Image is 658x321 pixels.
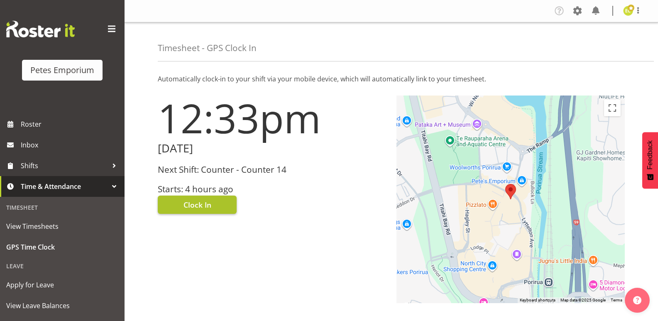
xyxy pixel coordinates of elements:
span: Clock In [183,199,211,210]
img: Rosterit website logo [6,21,75,37]
h3: Starts: 4 hours ago [158,184,386,194]
a: GPS Time Clock [2,237,122,257]
img: Google [399,292,426,303]
span: Feedback [646,140,654,169]
a: Apply for Leave [2,274,122,295]
p: Automatically clock-in to your shift via your mobile device, which will automatically link to you... [158,74,625,84]
div: Petes Emporium [30,64,94,76]
button: Toggle fullscreen view [604,100,621,116]
h4: Timesheet - GPS Clock In [158,43,257,53]
span: Time & Attendance [21,180,108,193]
span: Shifts [21,159,108,172]
h3: Next Shift: Counter - Counter 14 [158,165,386,174]
span: View Leave Balances [6,299,118,312]
span: View Timesheets [6,220,118,233]
button: Feedback - Show survey [642,132,658,189]
img: emma-croft7499.jpg [623,6,633,16]
span: GPS Time Clock [6,241,118,253]
div: Timesheet [2,199,122,216]
a: Terms (opens in new tab) [611,298,622,302]
img: help-xxl-2.png [633,296,641,304]
span: Apply for Leave [6,279,118,291]
h2: [DATE] [158,142,386,155]
div: Leave [2,257,122,274]
span: Map data ©2025 Google [560,298,606,302]
a: View Timesheets [2,216,122,237]
span: Roster [21,118,120,130]
h1: 12:33pm [158,96,386,140]
a: View Leave Balances [2,295,122,316]
button: Clock In [158,196,237,214]
button: Keyboard shortcuts [520,297,555,303]
a: Open this area in Google Maps (opens a new window) [399,292,426,303]
span: Inbox [21,139,120,151]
